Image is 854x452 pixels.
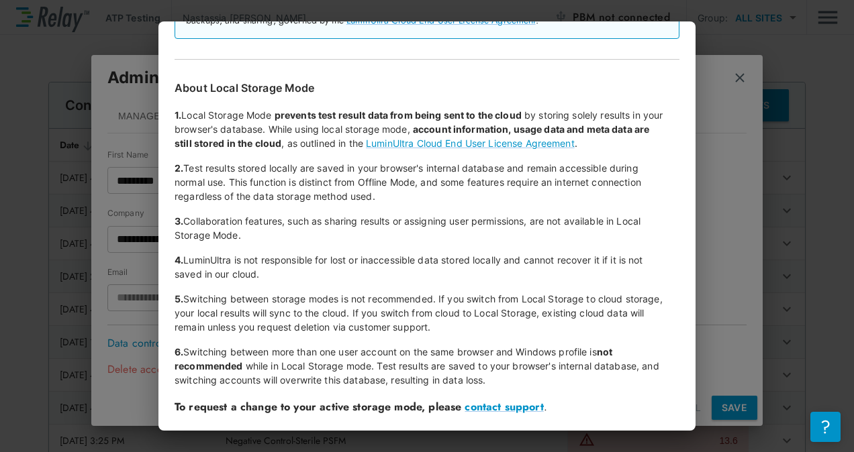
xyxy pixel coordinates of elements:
[810,412,841,442] iframe: Resource center
[175,254,183,266] strong: 4.
[465,399,543,414] a: contact support
[175,346,183,357] strong: 6.
[175,293,183,304] strong: 5.
[175,215,183,227] strong: 3.
[175,345,669,387] p: Switching between more than one user account on the same browser and Windows profile is while in ...
[175,253,669,281] p: LuminUltra is not responsible for lost or inaccessible data stored locally and cannot recover it ...
[175,80,679,96] p: About Local Storage Mode
[175,108,669,150] p: Local Storage Mode by storing solely results in your browser's database. While using local storag...
[275,109,522,121] strong: prevents test result data from being sent to the cloud
[175,399,679,415] p: .
[175,162,183,174] strong: 2.
[175,109,181,121] strong: 1.
[175,161,669,203] p: Test results stored locally are saved in your browser's internal database and remain accessible d...
[175,292,669,334] p: Switching between storage modes is not recommended. If you switch from Local Storage to cloud sto...
[175,399,465,414] strong: To request a change to your active storage mode, please
[366,137,575,149] a: LuminUltra Cloud End User License Agreement
[175,214,669,242] p: Collaboration features, such as sharing results or assigning user permissions, are not available ...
